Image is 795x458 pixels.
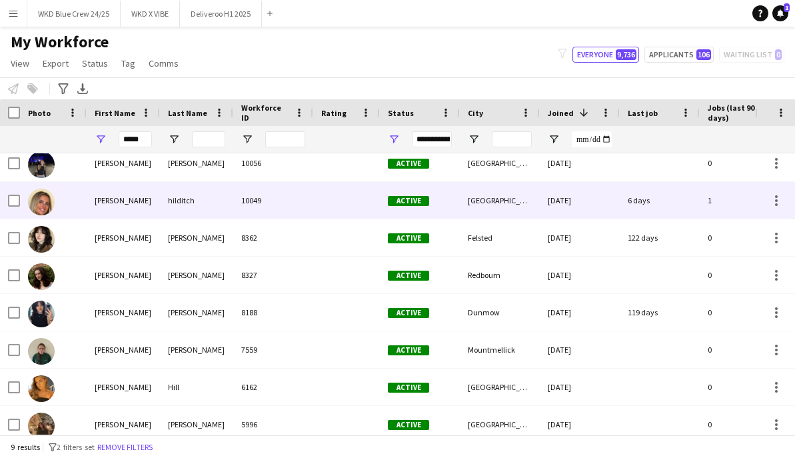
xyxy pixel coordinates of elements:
[75,81,91,97] app-action-btn: Export XLSX
[460,182,540,219] div: [GEOGRAPHIC_DATA]
[77,55,113,72] a: Status
[27,1,121,27] button: WKD Blue Crew 24/25
[540,294,620,331] div: [DATE]
[95,440,155,455] button: Remove filters
[468,133,480,145] button: Open Filter Menu
[644,47,714,63] button: Applicants106
[233,294,313,331] div: 8188
[180,1,262,27] button: Deliveroo H1 2025
[28,338,55,365] img: Jenna Griffin
[143,55,184,72] a: Comms
[160,182,233,219] div: hilditch
[388,420,429,430] span: Active
[55,81,71,97] app-action-btn: Advanced filters
[700,331,786,368] div: 0
[460,331,540,368] div: Mountmellick
[233,331,313,368] div: 7559
[700,294,786,331] div: 0
[87,219,160,256] div: [PERSON_NAME]
[233,182,313,219] div: 10049
[233,257,313,293] div: 8327
[540,182,620,219] div: [DATE]
[57,442,95,452] span: 2 filters set
[28,375,55,402] img: Jenna Hill
[192,131,225,147] input: Last Name Filter Input
[11,57,29,69] span: View
[540,145,620,181] div: [DATE]
[116,55,141,72] a: Tag
[388,133,400,145] button: Open Filter Menu
[540,406,620,443] div: [DATE]
[95,133,107,145] button: Open Filter Menu
[460,219,540,256] div: Felsted
[160,145,233,181] div: [PERSON_NAME]
[160,257,233,293] div: [PERSON_NAME]
[87,145,160,181] div: [PERSON_NAME]
[548,108,574,118] span: Joined
[82,57,108,69] span: Status
[121,1,180,27] button: WKD X VIBE
[321,108,347,118] span: Rating
[388,233,429,243] span: Active
[700,257,786,293] div: 0
[233,369,313,405] div: 6162
[87,406,160,443] div: [PERSON_NAME]
[87,257,160,293] div: [PERSON_NAME]
[168,133,180,145] button: Open Filter Menu
[708,103,762,123] span: Jobs (last 90 days)
[168,108,207,118] span: Last Name
[28,226,55,253] img: Jenna Cohen
[28,263,55,290] img: Jenna Dawes
[700,406,786,443] div: 0
[160,331,233,368] div: [PERSON_NAME]
[28,151,55,178] img: Jenna Ferris
[388,383,429,393] span: Active
[540,369,620,405] div: [DATE]
[620,219,700,256] div: 122 days
[241,133,253,145] button: Open Filter Menu
[87,182,160,219] div: [PERSON_NAME]
[388,108,414,118] span: Status
[460,406,540,443] div: [GEOGRAPHIC_DATA]
[388,159,429,169] span: Active
[388,345,429,355] span: Active
[492,131,532,147] input: City Filter Input
[460,257,540,293] div: Redbourn
[233,406,313,443] div: 5996
[700,369,786,405] div: 0
[540,257,620,293] div: [DATE]
[696,49,711,60] span: 106
[95,108,135,118] span: First Name
[616,49,636,60] span: 9,736
[160,219,233,256] div: [PERSON_NAME]
[460,294,540,331] div: Dunmow
[388,271,429,281] span: Active
[121,57,135,69] span: Tag
[37,55,74,72] a: Export
[149,57,179,69] span: Comms
[119,131,152,147] input: First Name Filter Input
[233,219,313,256] div: 8362
[784,3,790,12] span: 1
[11,32,109,52] span: My Workforce
[460,145,540,181] div: [GEOGRAPHIC_DATA]
[28,108,51,118] span: Photo
[700,219,786,256] div: 0
[87,331,160,368] div: [PERSON_NAME]
[233,145,313,181] div: 10056
[620,294,700,331] div: 119 days
[572,131,612,147] input: Joined Filter Input
[772,5,788,21] a: 1
[28,189,55,215] img: jenna hilditch
[160,294,233,331] div: [PERSON_NAME]
[87,294,160,331] div: [PERSON_NAME]
[388,196,429,206] span: Active
[28,301,55,327] img: Jenna Cohen
[460,369,540,405] div: [GEOGRAPHIC_DATA]
[540,331,620,368] div: [DATE]
[241,103,289,123] span: Workforce ID
[43,57,69,69] span: Export
[265,131,305,147] input: Workforce ID Filter Input
[700,182,786,219] div: 1
[572,47,639,63] button: Everyone9,736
